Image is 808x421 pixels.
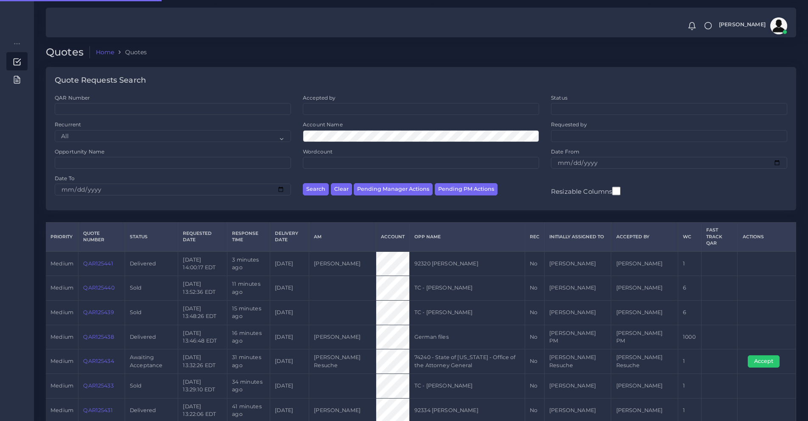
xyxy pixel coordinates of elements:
td: [PERSON_NAME] [611,276,678,301]
td: 6 [678,300,701,325]
td: [PERSON_NAME] PM [611,325,678,349]
td: [DATE] 13:32:26 EDT [178,349,227,374]
label: Account Name [303,121,343,128]
td: Awaiting Acceptance [125,349,178,374]
span: medium [50,382,73,389]
td: 1 [678,349,701,374]
th: Response Time [227,223,270,251]
label: Wordcount [303,148,333,155]
button: Pending PM Actions [435,183,498,195]
td: [DATE] [270,325,309,349]
th: Requested Date [178,223,227,251]
a: Accept [748,358,786,364]
td: 11 minutes ago [227,276,270,301]
a: QAR125434 [83,358,114,364]
button: Accept [748,355,780,367]
td: [PERSON_NAME] Resuche [611,349,678,374]
td: [PERSON_NAME] [545,251,611,276]
td: [DATE] 13:46:48 EDT [178,325,227,349]
td: [PERSON_NAME] [611,300,678,325]
td: No [525,300,544,325]
label: Recurrent [55,121,81,128]
th: Priority [46,223,78,251]
label: Date To [55,175,75,182]
span: medium [50,334,73,340]
span: medium [50,309,73,315]
td: No [525,325,544,349]
td: Sold [125,300,178,325]
td: 15 minutes ago [227,300,270,325]
th: Opp Name [409,223,525,251]
span: medium [50,358,73,364]
td: 1 [678,374,701,398]
button: Pending Manager Actions [354,183,433,195]
td: TC - [PERSON_NAME] [409,300,525,325]
label: QAR Number [55,94,90,101]
button: Search [303,183,329,195]
th: Status [125,223,178,251]
th: REC [525,223,544,251]
td: 31 minutes ago [227,349,270,374]
td: 74240 - State of [US_STATE] - Office of the Attorney General [409,349,525,374]
td: German files [409,325,525,349]
td: [DATE] 13:52:36 EDT [178,276,227,301]
a: QAR125431 [83,407,112,413]
td: No [525,276,544,301]
td: Delivered [125,251,178,276]
a: QAR125441 [83,260,113,267]
td: Sold [125,276,178,301]
td: [PERSON_NAME] [611,251,678,276]
td: [DATE] [270,276,309,301]
th: Accepted by [611,223,678,251]
td: [DATE] [270,374,309,398]
td: [DATE] 13:48:26 EDT [178,300,227,325]
th: Initially Assigned to [545,223,611,251]
label: Status [551,94,568,101]
span: medium [50,284,73,291]
img: avatar [770,17,787,34]
td: No [525,349,544,374]
a: Home [96,48,115,56]
td: 16 minutes ago [227,325,270,349]
h2: Quotes [46,46,90,59]
td: No [525,374,544,398]
td: [PERSON_NAME] [545,276,611,301]
label: Resizable Columns [551,186,621,196]
td: [PERSON_NAME] [309,325,376,349]
th: Account [376,223,409,251]
label: Opportunity Name [55,148,104,155]
th: WC [678,223,701,251]
th: Delivery Date [270,223,309,251]
td: [DATE] 13:29:10 EDT [178,374,227,398]
td: Sold [125,374,178,398]
td: [PERSON_NAME] Resuche [545,349,611,374]
td: 1 [678,251,701,276]
td: 34 minutes ago [227,374,270,398]
th: Fast Track QAR [701,223,738,251]
th: AM [309,223,376,251]
a: QAR125440 [83,284,114,291]
a: [PERSON_NAME]avatar [715,17,790,34]
td: TC - [PERSON_NAME] [409,276,525,301]
td: 1000 [678,325,701,349]
a: QAR125439 [83,309,114,315]
td: [DATE] [270,300,309,325]
th: Actions [738,223,796,251]
td: [PERSON_NAME] Resuche [309,349,376,374]
td: TC - [PERSON_NAME] [409,374,525,398]
td: 6 [678,276,701,301]
li: Quotes [114,48,147,56]
td: 92320 [PERSON_NAME] [409,251,525,276]
input: Resizable Columns [612,186,621,196]
td: Delivered [125,325,178,349]
td: No [525,251,544,276]
label: Date From [551,148,579,155]
td: [DATE] [270,251,309,276]
button: Clear [331,183,352,195]
h4: Quote Requests Search [55,76,146,85]
td: [PERSON_NAME] PM [545,325,611,349]
span: [PERSON_NAME] [719,22,766,28]
td: [DATE] [270,349,309,374]
td: [PERSON_NAME] [611,374,678,398]
td: [PERSON_NAME] [309,251,376,276]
